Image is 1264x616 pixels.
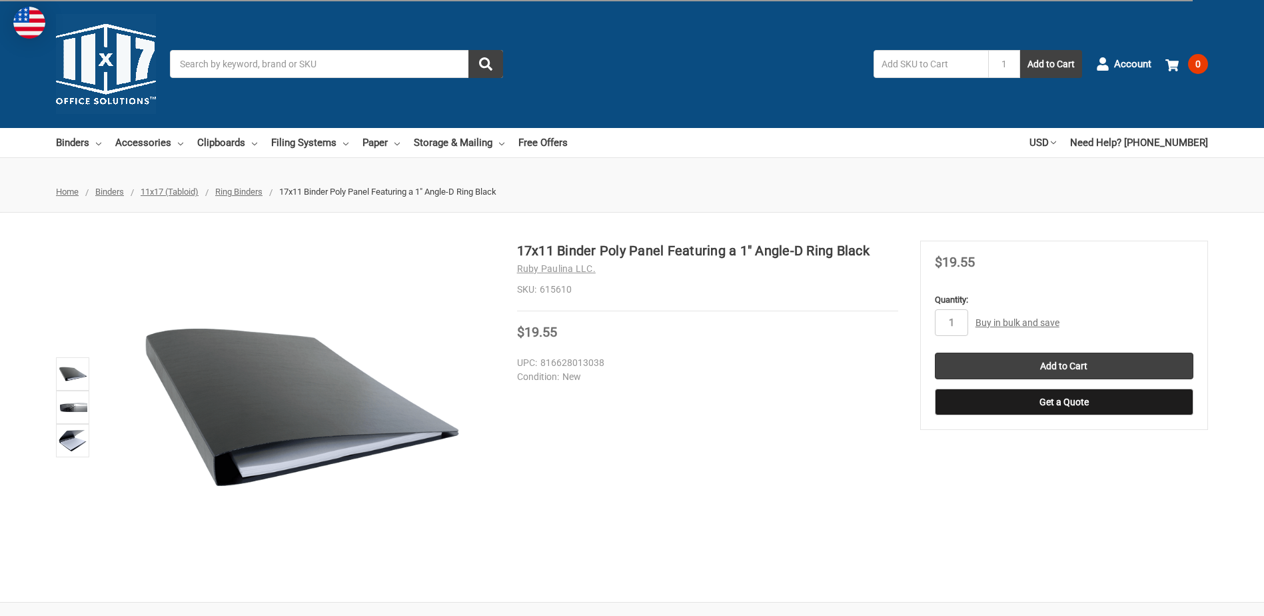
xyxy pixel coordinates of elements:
[517,370,892,384] dd: New
[115,128,183,157] a: Accessories
[935,389,1193,415] button: Get a Quote
[56,187,79,197] a: Home
[131,241,464,574] img: 17x11 Binder Poly Panel Featuring a 1" Angle-D Ring Black
[517,324,557,340] span: $19.55
[1154,580,1264,616] iframe: Google Customer Reviews
[1020,50,1082,78] button: Add to Cart
[517,283,536,297] dt: SKU:
[935,353,1193,379] input: Add to Cart
[58,426,87,455] img: 17”x11” Poly Binders (615610)
[517,283,898,297] dd: 615610
[1188,54,1208,74] span: 0
[215,187,263,197] a: Ring Binders
[141,187,199,197] a: 11x17 (Tabloid)
[197,128,257,157] a: Clipboards
[1029,128,1056,157] a: USD
[975,317,1059,328] a: Buy in bulk and save
[935,293,1193,307] label: Quantity:
[362,128,400,157] a: Paper
[518,128,568,157] a: Free Offers
[517,263,596,274] a: Ruby Paulina LLC.
[58,359,87,389] img: 17x11 Binder Poly Panel Featuring a 1" Angle-D Ring Black
[58,393,87,422] img: 17x11 Binder Poly Panel Featuring a 1" Angle-D Ring Black
[517,356,892,370] dd: 816628013038
[874,50,988,78] input: Add SKU to Cart
[1070,128,1208,157] a: Need Help? [PHONE_NUMBER]
[170,50,503,78] input: Search by keyword, brand or SKU
[1096,47,1151,81] a: Account
[414,128,504,157] a: Storage & Mailing
[517,370,559,384] dt: Condition:
[271,128,348,157] a: Filing Systems
[56,14,156,114] img: 11x17.com
[279,187,496,197] span: 17x11 Binder Poly Panel Featuring a 1" Angle-D Ring Black
[56,128,101,157] a: Binders
[13,7,45,39] img: duty and tax information for United States
[1114,57,1151,72] span: Account
[935,254,975,270] span: $19.55
[95,187,124,197] a: Binders
[517,356,537,370] dt: UPC:
[517,241,898,261] h1: 17x11 Binder Poly Panel Featuring a 1" Angle-D Ring Black
[1165,47,1208,81] a: 0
